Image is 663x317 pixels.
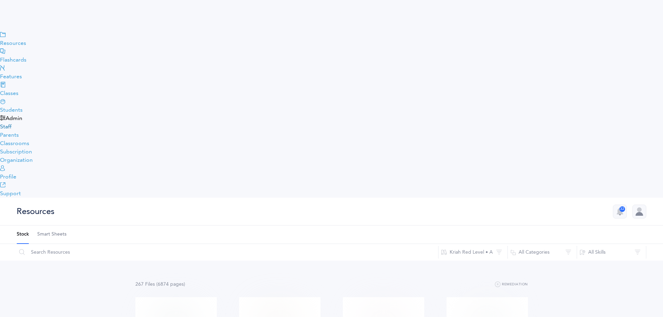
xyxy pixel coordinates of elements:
[182,282,184,287] span: s
[619,206,625,212] div: 32
[438,244,508,261] button: Kriah Red Level • A
[613,205,627,219] button: 32
[156,282,185,287] span: (6874 page )
[6,114,22,122] span: Admin
[17,206,54,217] div: Resources
[135,282,155,287] span: 267 File
[507,244,577,261] button: All Categories
[495,280,528,289] button: Remediation
[628,282,655,309] iframe: Drift Widget Chat Controller
[153,282,155,287] span: s
[16,244,439,261] input: Search Resources
[577,244,646,261] button: All Skills
[37,231,66,238] span: Smart Sheets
